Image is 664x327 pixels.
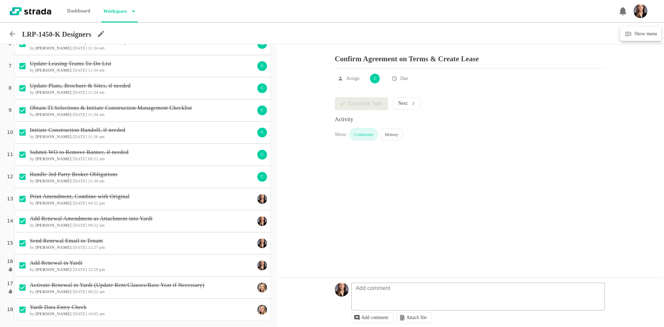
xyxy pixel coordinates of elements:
[30,170,255,179] p: Handle 3rd Party Broker Obligations
[7,195,13,203] p: 13
[30,237,255,245] p: Send Renewal Email to Tenant
[30,134,255,139] h6: by [DATE] 11:36 am
[257,305,267,315] img: Maggie Keasling
[30,303,255,311] p: Yardi Data Entry Check
[30,60,255,68] p: Update Leasing Teams To-Do List
[10,7,51,15] img: strada-logo
[30,267,255,272] h6: by [DATE] 12:29 pm
[257,283,267,292] img: Maggie Keasling
[35,156,72,161] b: [PERSON_NAME]
[101,4,127,18] p: Workspace
[30,215,255,223] p: Add Renewal Amendment as Attachment into Yardi
[257,127,268,138] div: C
[30,245,255,250] h6: by [DATE] 12:27 pm
[335,283,349,297] img: Headshot_Vertical.jpg
[30,179,255,183] h6: by [DATE] 11:34 am
[9,84,12,92] p: 8
[35,267,72,272] b: [PERSON_NAME]
[257,149,268,160] div: C
[7,239,13,247] p: 15
[30,223,255,228] h6: by [DATE] 09:22 am
[7,173,13,181] p: 12
[257,216,267,226] img: Ty Depies
[30,201,255,206] h6: by [DATE] 04:52 pm
[7,258,13,265] p: 16
[398,101,408,106] p: Next
[35,90,72,95] b: [PERSON_NAME]
[30,126,255,134] p: Initiate Construction Handoff, if needed
[30,104,255,112] p: Obtain TI Selections & Initiate Construction Management Checklist
[350,128,378,140] div: Comments
[35,245,72,250] b: [PERSON_NAME]
[7,129,13,136] p: 10
[257,261,267,270] img: Ty Depies
[7,217,13,225] p: 14
[30,259,255,267] p: Add Renewal in Yardi
[7,151,13,158] p: 11
[35,311,72,316] b: [PERSON_NAME]
[257,105,268,116] div: C
[400,75,408,82] p: Due
[30,68,255,73] h6: by [DATE] 11:34 am
[633,30,657,38] h6: Show menu
[35,223,72,228] b: [PERSON_NAME]
[30,289,255,294] h6: by [DATE] 09:22 am
[30,82,255,90] p: Update Plans, Brochure & Sites, if needed
[257,194,267,204] img: Ty Depies
[35,46,72,51] b: [PERSON_NAME]
[35,179,72,183] b: [PERSON_NAME]
[35,112,72,117] b: [PERSON_NAME]
[369,73,380,84] div: C
[406,315,427,320] p: Attach file
[30,90,255,95] h6: by [DATE] 11:34 am
[35,134,72,139] b: [PERSON_NAME]
[9,107,12,114] p: 9
[257,238,267,248] img: Ty Depies
[30,311,255,316] h6: by [DATE] 10:05 am
[30,192,255,201] p: Print Amendment, Combine with Original
[361,315,389,320] p: Add comment
[335,115,606,124] div: Activity
[35,68,72,73] b: [PERSON_NAME]
[634,4,647,18] img: Headshot_Vertical.jpg
[380,128,403,140] div: History
[30,112,255,117] h6: by [DATE] 11:34 am
[35,289,72,294] b: [PERSON_NAME]
[335,131,347,140] div: Show:
[257,83,268,94] div: C
[7,306,13,314] p: 18
[22,30,91,38] p: LRP-1450-K Designers
[257,171,268,182] div: C
[7,280,13,288] p: 17
[30,281,255,289] p: Activate Renewal in Yardi (Update Rent/Clauses/Base Year if Necessary)
[346,75,359,82] p: Assign
[65,4,92,18] p: Dashboard
[35,201,72,206] b: [PERSON_NAME]
[30,46,255,51] h6: by [DATE] 11:34 am
[352,284,394,292] p: Add comment
[257,61,268,72] div: C
[335,49,606,63] p: Confirm Agreement on Terms & Create Lease
[30,148,255,156] p: Submit WO to Remove Banner, if needed
[30,156,255,161] h6: by [DATE] 09:22 am
[9,62,12,70] p: 7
